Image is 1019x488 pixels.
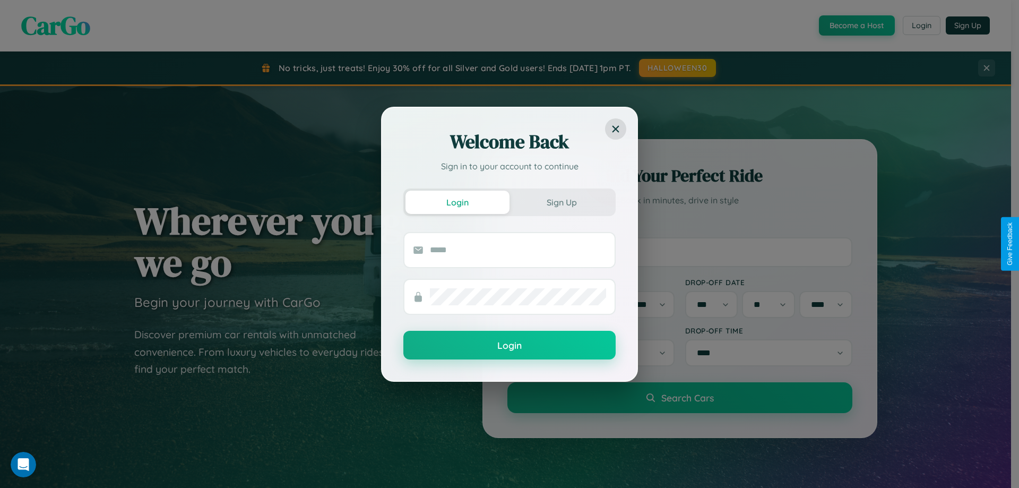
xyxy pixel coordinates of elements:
[403,129,616,155] h2: Welcome Back
[11,452,36,477] iframe: Intercom live chat
[403,160,616,173] p: Sign in to your account to continue
[405,191,509,214] button: Login
[403,331,616,359] button: Login
[1006,222,1014,266] div: Give Feedback
[509,191,614,214] button: Sign Up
